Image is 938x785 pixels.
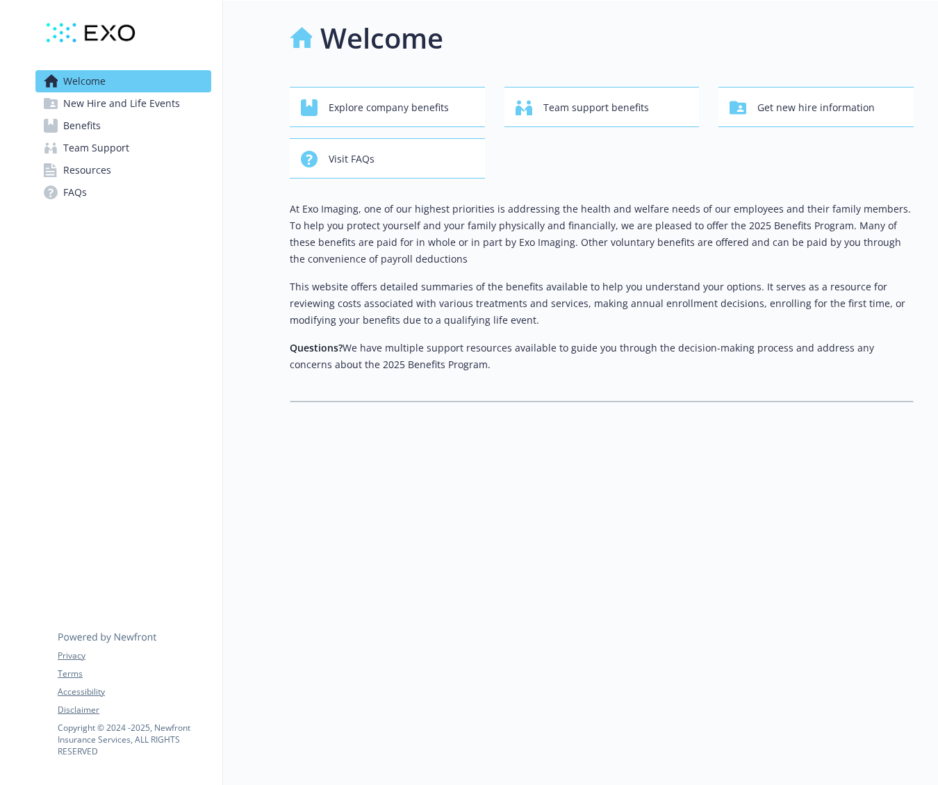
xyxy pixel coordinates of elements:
a: Disclaimer [58,704,211,716]
span: Get new hire information [757,94,875,121]
p: This website offers detailed summaries of the benefits available to help you understand your opti... [290,279,914,329]
button: Team support benefits [504,87,700,127]
span: New Hire and Life Events [63,92,180,115]
a: New Hire and Life Events [35,92,211,115]
p: At Exo Imaging, one of our highest priorities is addressing the health and welfare needs of our e... [290,201,914,267]
a: Terms [58,668,211,680]
a: Accessibility [58,686,211,698]
span: Team Support [63,137,129,159]
button: Explore company benefits [290,87,485,127]
span: Welcome [63,70,106,92]
a: Welcome [35,70,211,92]
button: Visit FAQs [290,138,485,179]
a: Resources [35,159,211,181]
span: Visit FAQs [329,146,375,172]
span: Resources [63,159,111,181]
span: FAQs [63,181,87,204]
button: Get new hire information [718,87,914,127]
a: Team Support [35,137,211,159]
a: FAQs [35,181,211,204]
a: Benefits [35,115,211,137]
strong: Questions? [290,341,343,354]
a: Privacy [58,650,211,662]
p: Copyright © 2024 - 2025 , Newfront Insurance Services, ALL RIGHTS RESERVED [58,722,211,757]
span: Explore company benefits [329,94,449,121]
h1: Welcome [320,17,443,59]
span: Benefits [63,115,101,137]
p: We have multiple support resources available to guide you through the decision-making process and... [290,340,914,373]
span: Team support benefits [543,94,649,121]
